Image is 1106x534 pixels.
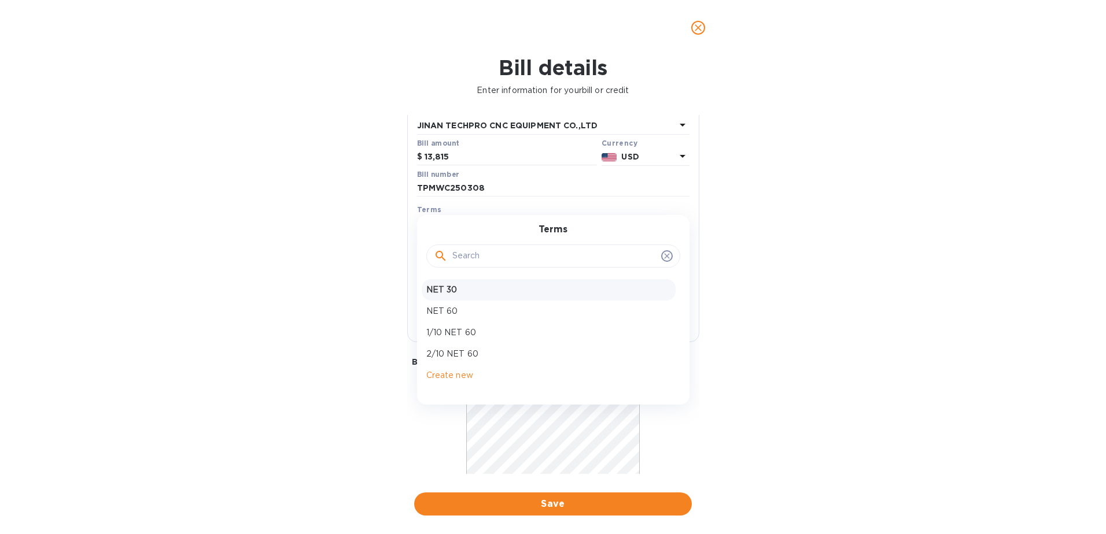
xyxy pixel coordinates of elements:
[417,171,459,178] label: Bill number
[621,152,639,161] b: USD
[452,247,657,265] input: Search
[426,305,671,317] p: NET 60
[417,140,459,147] label: Bill amount
[426,369,671,381] p: Create new
[417,218,469,230] p: Select terms
[602,153,617,161] img: USD
[417,180,690,197] input: Enter bill number
[417,121,598,130] b: JINAN TECHPRO CNC EQUIPMENT CO.,LTD
[9,55,1097,80] h1: Bill details
[426,327,671,339] p: 1/10 NET 60
[423,497,683,511] span: Save
[684,14,712,42] button: close
[417,205,442,214] b: Terms
[412,356,695,368] p: Bill image
[425,149,597,166] input: $ Enter bill amount
[9,84,1097,97] p: Enter information for your bill or credit
[602,139,637,147] b: Currency
[414,492,692,516] button: Save
[417,107,470,116] b: Vendor name
[417,149,425,166] div: $
[426,348,671,360] p: 2/10 NET 60
[426,284,671,296] p: NET 30
[539,224,567,235] h3: Terms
